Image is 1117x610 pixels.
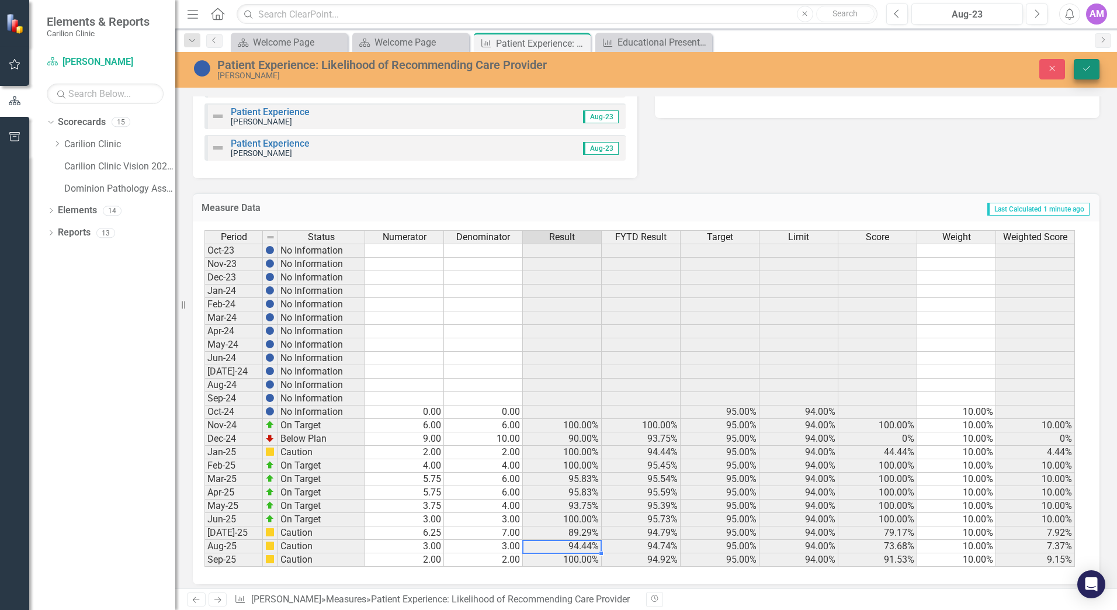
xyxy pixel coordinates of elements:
td: 10.00% [996,459,1075,473]
td: On Target [278,459,365,473]
td: 6.00 [444,486,523,500]
td: 10.00% [917,526,996,540]
td: 6.00 [444,473,523,486]
div: [PERSON_NAME] [217,71,701,80]
td: No Information [278,325,365,338]
td: No Information [278,271,365,285]
td: 100.00% [838,486,917,500]
span: Weight [942,232,971,242]
td: 94.00% [759,513,838,526]
td: Oct-24 [204,405,263,419]
a: Dominion Pathology Associates [64,182,175,196]
td: Below Plan [278,432,365,446]
td: Sep-25 [204,553,263,567]
div: 15 [112,117,130,127]
td: 94.00% [759,540,838,553]
td: Mar-25 [204,473,263,486]
a: Patient Experience [231,138,310,149]
td: 100.00% [838,473,917,486]
td: Jun-24 [204,352,263,365]
td: 100.00% [523,459,602,473]
td: 0.00 [365,405,444,419]
td: 79.17% [838,526,917,540]
span: Status [308,232,335,242]
td: On Target [278,419,365,432]
td: 94.44% [523,540,602,553]
td: No Information [278,365,365,379]
td: 3.75 [365,500,444,513]
span: Last Calculated 1 minute ago [987,203,1090,216]
td: Caution [278,540,365,553]
td: 6.00 [365,419,444,432]
div: Educational Presentations [618,35,709,50]
img: cBAA0RP0Y6D5n+AAAAAElFTkSuQmCC [265,528,275,537]
td: Caution [278,553,365,567]
img: BgCOk07PiH71IgAAAABJRU5ErkJggg== [265,339,275,349]
input: Search Below... [47,84,164,104]
td: 94.00% [759,500,838,513]
td: 93.75% [523,500,602,513]
td: 2.00 [444,446,523,459]
td: 100.00% [523,446,602,459]
img: No Information [193,59,211,78]
td: 100.00% [523,419,602,432]
td: May-24 [204,338,263,352]
img: cBAA0RP0Y6D5n+AAAAAElFTkSuQmCC [265,447,275,456]
td: Dec-23 [204,271,263,285]
img: zOikAAAAAElFTkSuQmCC [265,487,275,497]
td: 94.44% [602,446,681,459]
td: 95.45% [602,459,681,473]
td: 94.92% [602,553,681,567]
td: 3.00 [444,513,523,526]
td: Nov-23 [204,258,263,271]
div: 13 [96,228,115,238]
td: 91.53% [838,553,917,567]
td: 10.00% [917,540,996,553]
td: May-25 [204,500,263,513]
img: BgCOk07PiH71IgAAAABJRU5ErkJggg== [265,313,275,322]
td: Aug-25 [204,540,263,553]
td: 94.00% [759,432,838,446]
a: [PERSON_NAME] [47,56,164,69]
td: On Target [278,473,365,486]
td: On Target [278,500,365,513]
td: No Information [278,298,365,311]
td: Aug-24 [204,379,263,392]
td: 7.37% [996,540,1075,553]
td: 5.75 [365,473,444,486]
td: 3.00 [365,513,444,526]
a: Welcome Page [355,35,466,50]
div: Welcome Page [374,35,466,50]
div: Welcome Page [253,35,345,50]
a: Carilion Clinic Vision 2025 (Full Version) [64,160,175,174]
td: 95.00% [681,446,759,459]
td: 10.00% [917,473,996,486]
small: Carilion Clinic [47,29,150,38]
td: 2.00 [444,553,523,567]
td: 10.00% [917,553,996,567]
td: 10.00% [917,432,996,446]
td: Jan-25 [204,446,263,459]
td: Jun-25 [204,513,263,526]
td: 44.44% [838,446,917,459]
td: 100.00% [838,459,917,473]
td: 95.73% [602,513,681,526]
td: 95.83% [523,473,602,486]
img: BgCOk07PiH71IgAAAABJRU5ErkJggg== [265,380,275,389]
td: 95.39% [602,500,681,513]
td: 4.00 [444,500,523,513]
td: 94.00% [759,553,838,567]
a: Welcome Page [234,35,345,50]
td: No Information [278,311,365,325]
img: BgCOk07PiH71IgAAAABJRU5ErkJggg== [265,407,275,416]
span: Period [221,232,247,242]
td: 100.00% [838,500,917,513]
td: 95.00% [681,526,759,540]
td: No Information [278,405,365,419]
td: No Information [278,285,365,298]
td: Caution [278,446,365,459]
td: 10.00% [917,446,996,459]
span: Score [866,232,889,242]
td: 10.00 [444,432,523,446]
td: No Information [278,338,365,352]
